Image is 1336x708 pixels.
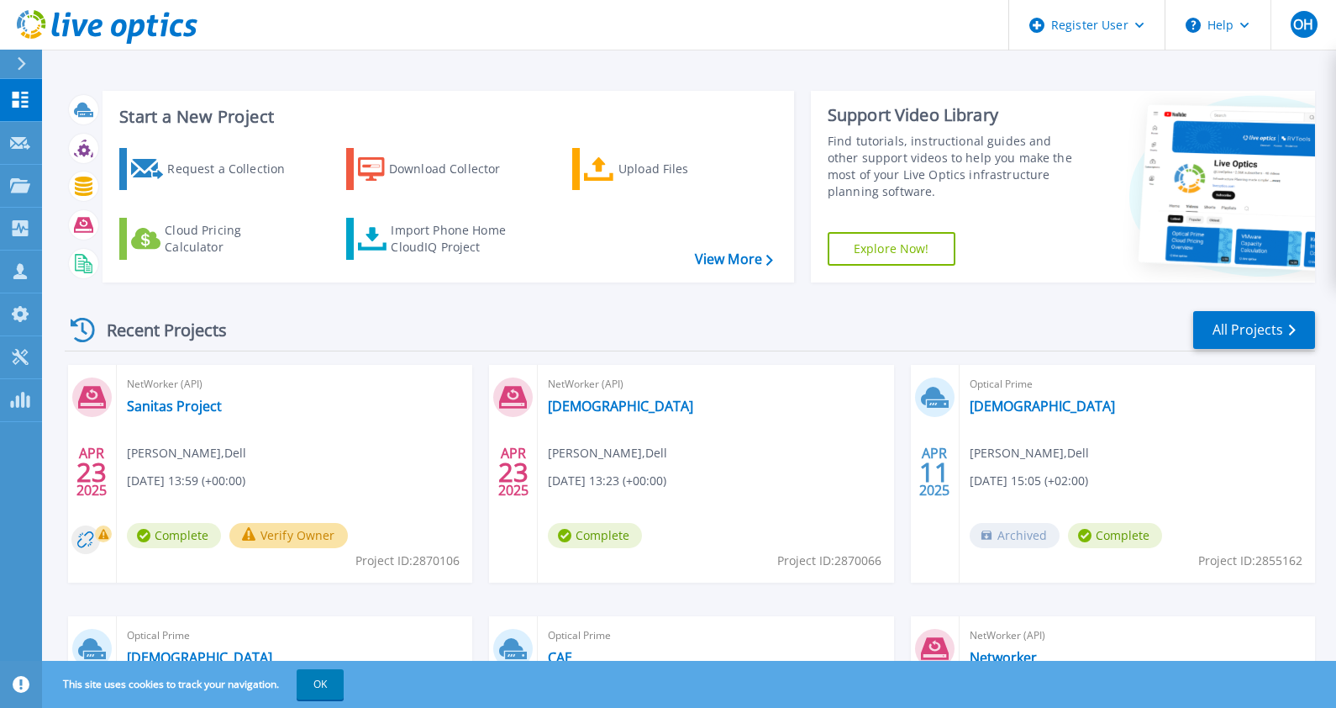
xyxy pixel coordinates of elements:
span: 23 [76,465,107,479]
a: [DEMOGRAPHIC_DATA] [548,398,693,415]
span: [DATE] 15:05 (+02:00) [970,472,1088,490]
div: Cloud Pricing Calculator [165,222,299,256]
div: APR 2025 [497,441,529,503]
span: Complete [127,523,221,548]
span: Optical Prime [970,375,1305,394]
div: Request a Collection [167,152,302,186]
div: Find tutorials, instructional guides and other support videos to help you make the most of your L... [828,133,1081,200]
a: All Projects [1193,311,1315,349]
a: Networker [970,649,1037,666]
div: Upload Files [618,152,753,186]
span: Project ID: 2855162 [1198,552,1302,570]
span: OH [1293,18,1313,31]
span: Complete [548,523,642,548]
span: Project ID: 2870106 [355,552,460,570]
span: NetWorker (API) [970,626,1305,645]
button: Verify Owner [229,523,348,548]
div: Support Video Library [828,104,1081,126]
span: [DATE] 13:23 (+00:00) [548,472,666,490]
div: APR 2025 [918,441,950,503]
a: CAE [548,649,572,666]
span: Complete [1068,523,1162,548]
span: [PERSON_NAME] , Dell [548,444,667,462]
a: Download Collector [346,148,534,190]
a: Cloud Pricing Calculator [119,218,307,260]
span: NetWorker (API) [127,375,462,394]
a: Sanitas Project [127,398,222,415]
span: NetWorker (API) [548,375,883,394]
span: Project ID: 2870066 [777,552,881,570]
div: Recent Projects [65,309,250,351]
a: [DEMOGRAPHIC_DATA] [970,398,1115,415]
span: [PERSON_NAME] , Dell [970,444,1089,462]
a: [DEMOGRAPHIC_DATA] [127,649,272,666]
span: [DATE] 13:59 (+00:00) [127,472,245,490]
span: Optical Prime [127,626,462,645]
a: Upload Files [572,148,760,190]
a: Request a Collection [119,148,307,190]
div: Import Phone Home CloudIQ Project [391,222,522,256]
span: 23 [498,465,529,479]
span: Optical Prime [548,626,883,645]
span: 11 [919,465,949,479]
button: OK [297,669,344,700]
span: This site uses cookies to track your navigation. [46,669,344,700]
span: [PERSON_NAME] , Dell [127,444,246,462]
div: APR 2025 [76,441,108,503]
span: Archived [970,523,1060,548]
a: View More [695,251,773,267]
h3: Start a New Project [119,108,772,126]
a: Explore Now! [828,232,955,266]
div: Download Collector [389,152,523,186]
